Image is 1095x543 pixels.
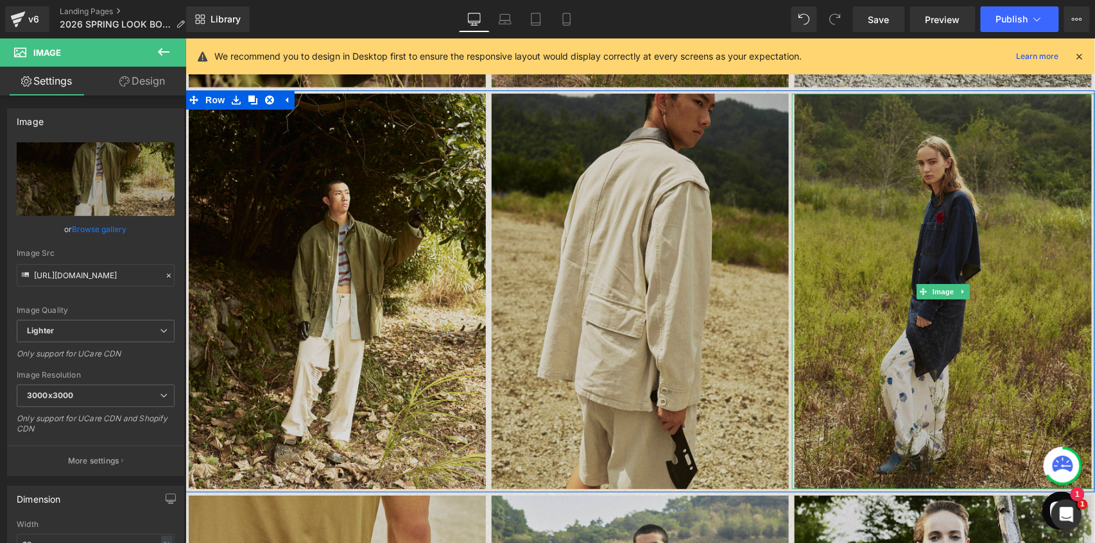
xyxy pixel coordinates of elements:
[60,19,171,29] span: 2026 SPRING LOOK BOOK
[981,6,1059,32] button: Publish
[772,246,785,261] a: Expand / Collapse
[8,446,184,476] button: More settings
[791,6,817,32] button: Undo
[59,52,76,71] a: Clone Row
[5,6,49,32] a: v6
[1051,499,1082,530] iframe: Intercom live chat
[214,49,802,63] p: We recommend you to design in Desktop first to ensure the responsive layout would display correct...
[521,6,551,32] a: Tablet
[76,52,92,71] a: Remove Row
[17,371,175,380] div: Image Resolution
[17,520,175,529] div: Width
[17,414,175,442] div: Only support for UCare CDN and Shopify CDN
[551,6,582,32] a: Mobile
[490,6,521,32] a: Laptop
[17,109,44,127] div: Image
[868,13,890,26] span: Save
[96,67,189,96] a: Design
[17,222,175,236] div: or
[996,14,1028,24] span: Publish
[27,326,54,335] b: Lighter
[17,52,42,71] span: Row
[68,455,119,467] p: More settings
[211,13,241,25] span: Library
[822,6,848,32] button: Redo
[17,249,175,258] div: Image Src
[60,6,195,17] a: Landing Pages
[1012,49,1064,64] a: Learn more
[1064,6,1090,32] button: More
[73,218,127,240] a: Browse gallery
[17,306,175,315] div: Image Quality
[92,52,109,71] a: Expand / Collapse
[459,6,490,32] a: Desktop
[926,13,960,26] span: Preview
[910,6,976,32] a: Preview
[17,349,175,367] div: Only support for UCare CDN
[853,453,899,495] inbox-online-store-chat: Shopifyオンラインストアチャット
[33,47,61,58] span: Image
[186,6,250,32] a: New Library
[26,11,42,28] div: v6
[27,390,73,400] b: 3000x3000
[17,487,61,505] div: Dimension
[1078,499,1088,510] span: 1
[42,52,59,71] a: Save row
[745,246,772,261] span: Image
[17,264,175,287] input: Link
